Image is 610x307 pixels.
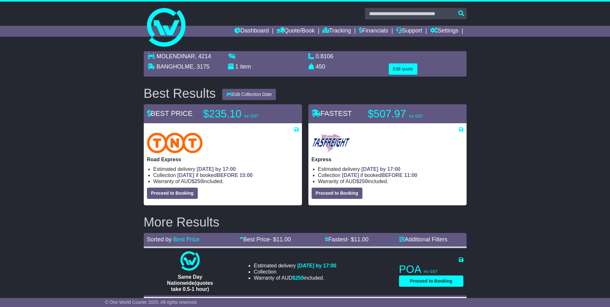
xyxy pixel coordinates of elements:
[399,275,463,287] button: Proceed to Booking
[318,166,463,172] li: Estimated delivery
[147,188,198,199] button: Proceed to Booking
[318,178,463,184] li: Warranty of AUD included.
[167,274,213,292] span: Same Day Nationwide(quotes take 0.5-1 hour)
[323,26,351,37] a: Tracking
[244,114,258,118] span: inc GST
[240,63,251,70] span: item
[318,172,463,178] li: Collection
[312,188,362,199] button: Proceed to Booking
[347,236,369,243] span: - $
[254,263,336,269] li: Estimated delivery
[192,179,203,184] span: $
[153,178,299,184] li: Warranty of AUD included.
[359,179,368,184] span: 250
[254,275,336,281] li: Warranty of AUD included.
[312,156,463,163] p: Express
[404,172,417,178] span: 11:00
[234,26,269,37] a: Dashboard
[430,26,459,37] a: Settings
[359,26,388,37] a: Financials
[222,89,276,100] button: Edit Collection Date
[409,114,423,118] span: inc GST
[368,107,448,120] p: $507.97
[235,63,239,70] span: 1
[316,63,325,70] span: 450
[361,166,401,172] span: [DATE] by 17:00
[381,172,403,178] span: BEFORE
[277,26,314,37] a: Quote/Book
[147,109,193,117] span: BEST PRICE
[147,236,172,243] span: Sorted by
[356,179,368,184] span: $
[153,172,299,178] li: Collection
[173,236,200,243] a: Best Price
[157,53,195,60] span: MOLENDINAR
[105,300,198,305] span: © One World Courier 2025. All rights reserved.
[197,166,236,172] span: [DATE] by 17:00
[177,172,194,178] span: [DATE]
[254,269,336,275] li: Collection
[342,172,359,178] span: [DATE]
[240,172,253,178] span: 15:00
[297,263,336,268] span: [DATE] by 17:00
[399,263,463,276] p: POA
[153,166,299,172] li: Estimated delivery
[217,172,238,178] span: BEFORE
[354,236,369,243] span: 11.00
[157,63,194,70] span: BANGHOLME
[194,63,210,70] span: , 3175
[180,251,200,271] img: One World Courier: Same Day Nationwide(quotes take 0.5-1 hour)
[325,236,369,243] a: Fastest- $11.00
[424,269,438,274] span: inc GST
[240,236,291,243] a: Best Price- $11.00
[195,53,211,60] span: , 4214
[276,236,291,243] span: 11.00
[342,172,417,178] span: if booked
[312,109,352,117] span: FASTEST
[396,26,422,37] a: Support
[269,236,291,243] span: - $
[195,179,203,184] span: 250
[177,172,252,178] span: if booked
[389,63,417,75] button: Edit quote
[399,236,448,243] a: Additional Filters
[203,107,284,120] p: $235.10
[292,275,304,281] span: $
[312,133,351,153] img: Tasfreight: Express
[141,86,219,100] div: Best Results
[147,133,203,153] img: TNT Domestic: Road Express
[147,156,299,163] p: Road Express
[316,53,333,60] span: 0.8106
[144,215,467,229] h2: More Results
[295,275,304,281] span: 250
